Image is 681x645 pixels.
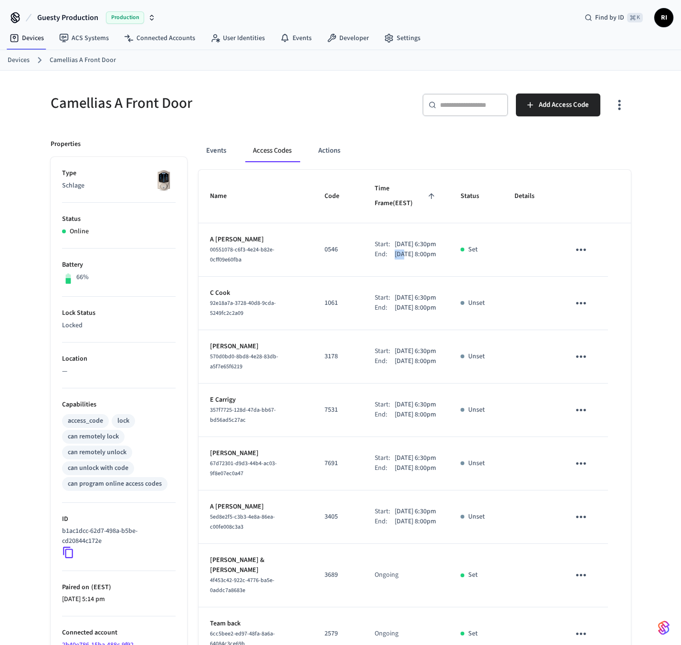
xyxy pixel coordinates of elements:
a: Devices [8,55,30,65]
div: End: [375,356,395,366]
p: 7531 [325,405,352,415]
button: Access Codes [245,139,299,162]
p: Type [62,168,176,178]
a: ACS Systems [52,30,116,47]
p: [PERSON_NAME] [210,448,302,458]
p: A [PERSON_NAME] [210,235,302,245]
div: Start: [375,400,395,410]
div: access_code [68,416,103,426]
div: ant example [199,139,631,162]
p: Set [468,629,478,639]
p: Connected account [62,628,176,638]
span: Status [461,189,492,204]
span: ⌘ K [627,13,643,22]
p: Paired on [62,583,176,593]
p: 3178 [325,352,352,362]
div: End: [375,250,395,260]
p: 0546 [325,245,352,255]
span: Add Access Code [539,99,589,111]
p: [DATE] 8:00pm [395,517,436,527]
div: Find by ID⌘ K [577,9,650,26]
p: [DATE] 6:30pm [395,400,436,410]
p: 2579 [325,629,352,639]
p: A [PERSON_NAME] [210,502,302,512]
span: 5ed8e2f5-c3b3-4e8a-86ea-c00fe008c3a3 [210,513,275,531]
p: Location [62,354,176,364]
div: can unlock with code [68,463,128,473]
a: User Identities [203,30,272,47]
p: [DATE] 8:00pm [395,250,436,260]
p: [DATE] 5:14 pm [62,594,176,604]
div: can remotely unlock [68,447,126,458]
p: b1ac1dcc-62d7-498a-b5be-cd20844c172e [62,526,172,546]
span: Time Frame(EEST) [375,181,438,211]
button: Actions [311,139,348,162]
button: Events [199,139,234,162]
p: 7691 [325,458,352,468]
div: End: [375,303,395,313]
span: Find by ID [595,13,624,22]
span: 67d72301-d9d3-44b4-ac03-9f8e07ec0a47 [210,459,277,478]
span: 570d0bd0-8bd8-4e28-83db-a5f7e65f6219 [210,353,278,371]
p: Lock Status [62,308,176,318]
div: Start: [375,239,395,250]
p: 3405 [325,512,352,522]
p: [DATE] 6:30pm [395,346,436,356]
a: Settings [377,30,428,47]
p: 3689 [325,570,352,580]
p: [DATE] 8:00pm [395,303,436,313]
td: Ongoing [363,544,449,607]
p: Status [62,214,176,224]
p: Battery [62,260,176,270]
div: can program online access codes [68,479,162,489]
p: 1061 [325,298,352,308]
p: Unset [468,405,485,415]
img: SeamLogoGradient.69752ec5.svg [658,620,670,635]
span: RI [655,9,672,26]
span: Details [514,189,547,204]
span: 4f453c42-922c-4776-ba5e-0addc7a8683e [210,576,274,594]
p: Schlage [62,181,176,191]
a: Events [272,30,319,47]
a: Camellias A Front Door [50,55,116,65]
a: Devices [2,30,52,47]
p: E Carrigy [210,395,302,405]
p: Unset [468,458,485,468]
p: [PERSON_NAME] & [PERSON_NAME] [210,555,302,575]
img: Schlage Sense Smart Deadbolt with Camelot Trim, Front [152,168,176,192]
span: Code [325,189,352,204]
p: 66% [76,272,89,282]
p: C Cook [210,288,302,298]
div: Start: [375,507,395,517]
a: Developer [319,30,377,47]
div: lock [117,416,129,426]
h5: Camellias A Front Door [51,94,335,113]
button: Add Access Code [516,94,600,116]
p: Unset [468,352,485,362]
span: 92e18a7a-3728-40d8-9cda-5249fc2c2a09 [210,299,276,317]
p: [PERSON_NAME] [210,342,302,352]
p: [DATE] 8:00pm [395,463,436,473]
p: Set [468,245,478,255]
div: Start: [375,453,395,463]
p: Locked [62,321,176,331]
p: — [62,366,176,376]
div: Start: [375,346,395,356]
div: End: [375,410,395,420]
div: End: [375,517,395,527]
p: [DATE] 6:30pm [395,293,436,303]
span: Production [106,11,144,24]
p: Unset [468,298,485,308]
p: [DATE] 8:00pm [395,410,436,420]
div: Start: [375,293,395,303]
p: [DATE] 6:30pm [395,239,436,250]
p: Properties [51,139,81,149]
p: Set [468,570,478,580]
p: [DATE] 8:00pm [395,356,436,366]
p: Online [70,227,89,237]
p: Unset [468,512,485,522]
p: Team back [210,619,302,629]
span: ( EEST ) [89,583,111,592]
span: Name [210,189,239,204]
button: RI [654,8,673,27]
